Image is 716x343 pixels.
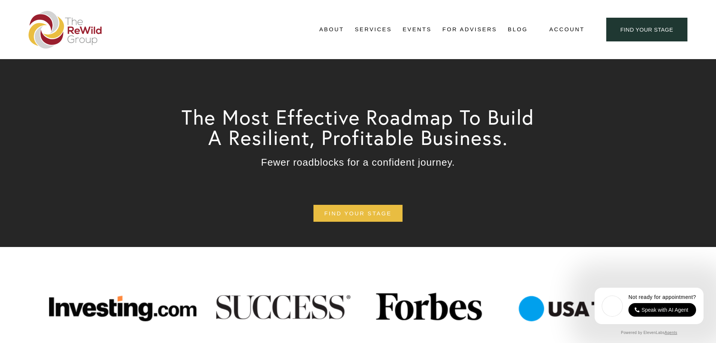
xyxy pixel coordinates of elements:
[606,18,687,41] a: find your stage
[319,24,344,35] a: folder dropdown
[182,104,541,150] span: The Most Effective Roadmap To Build A Resilient, Profitable Business.
[355,24,392,35] span: Services
[29,11,102,49] img: The ReWild Group
[313,205,403,222] a: find your stage
[403,24,431,35] a: Events
[549,24,584,35] a: Account
[319,24,344,35] span: About
[442,24,497,35] a: For Advisers
[261,157,455,168] span: Fewer roadblocks for a confident journey.
[355,24,392,35] a: folder dropdown
[508,24,528,35] a: Blog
